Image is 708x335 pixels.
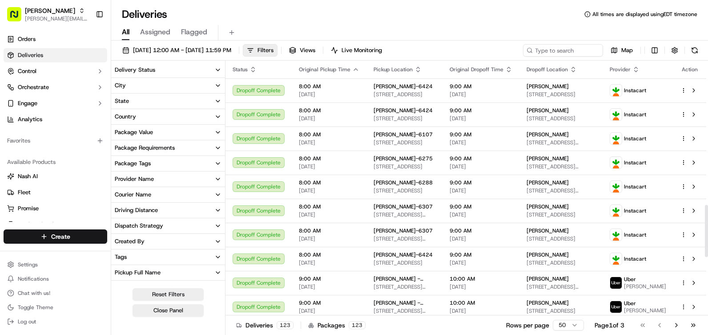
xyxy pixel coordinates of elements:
span: [STREET_ADDRESS] [374,139,435,146]
span: [PERSON_NAME] [527,251,569,258]
button: Delivery Status [111,62,225,78]
button: Close Panel [133,304,204,317]
span: 9:00 AM [450,251,512,258]
button: Filters [243,44,278,57]
button: Reset Filters [133,288,204,301]
span: [STREET_ADDRESS] [374,163,435,170]
span: [PERSON_NAME] [527,275,569,282]
span: [PERSON_NAME] [527,107,569,114]
span: [DATE] [450,235,512,242]
div: Deliveries [236,321,294,330]
span: Flagged [181,27,207,37]
img: profile_instacart_ahold_partner.png [610,109,622,120]
button: Map [607,44,637,57]
span: [STREET_ADDRESS] [527,235,595,242]
img: profile_instacart_ahold_partner.png [610,205,622,217]
span: [PERSON_NAME] - 6295 [374,299,435,306]
span: 8:00 AM [299,251,359,258]
span: 9:00 AM [299,299,359,306]
span: [PERSON_NAME] [624,283,666,290]
span: Deliveries [18,51,43,59]
div: Action [680,66,699,73]
span: Uber [624,276,636,283]
span: 8:00 AM [299,107,359,114]
button: Nash AI [4,169,107,184]
button: Orchestrate [4,80,107,94]
button: Provider Name [111,172,225,187]
div: Package Requirements [115,144,175,152]
button: Toggle Theme [4,301,107,314]
span: Settings [18,261,38,268]
span: Provider [610,66,631,73]
span: [PERSON_NAME] [527,203,569,210]
span: Instacart [624,159,646,166]
span: [PERSON_NAME] [527,155,569,162]
span: Status [233,66,248,73]
span: [DATE] 12:00 AM - [DATE] 11:59 PM [133,46,231,54]
span: [DATE] [299,211,359,218]
button: [DATE] 12:00 AM - [DATE] 11:59 PM [118,44,235,57]
a: Promise [7,204,104,212]
img: profile_uber_ahold_partner.png [610,277,622,289]
img: profile_instacart_ahold_partner.png [610,181,622,192]
span: 9:00 AM [450,155,512,162]
img: profile_instacart_ahold_partner.png [610,229,622,241]
span: [DATE] [299,259,359,266]
button: Created By [111,234,225,249]
button: [PERSON_NAME][EMAIL_ADDRESS][PERSON_NAME][DOMAIN_NAME] [25,15,88,22]
div: Page 1 of 3 [595,321,624,330]
button: Views [285,44,319,57]
button: Log out [4,315,107,328]
span: Create [51,232,70,241]
span: [PERSON_NAME] [527,83,569,90]
span: 9:00 AM [450,227,512,234]
span: 10:00 AM [450,299,512,306]
span: 10:00 AM [450,275,512,282]
h1: Deliveries [122,7,167,21]
span: 9:00 AM [450,83,512,90]
span: Map [621,46,633,54]
span: [PERSON_NAME]-6307 [374,227,433,234]
a: Deliveries [4,48,107,62]
div: Delivery Status [115,66,155,74]
button: Settings [4,258,107,271]
span: [PERSON_NAME] [624,307,666,314]
span: [STREET_ADDRESS] [527,307,595,315]
button: Chat with us! [4,287,107,299]
span: [STREET_ADDRESS][PERSON_NAME] [527,283,595,290]
button: [PERSON_NAME][PERSON_NAME][EMAIL_ADDRESS][PERSON_NAME][DOMAIN_NAME] [4,4,92,25]
div: City [115,82,126,90]
span: [DATE] [450,139,512,146]
div: 123 [349,321,366,329]
span: [DATE] [299,187,359,194]
span: 8:00 AM [299,83,359,90]
span: Uber [624,300,636,307]
button: Driving Distance [111,203,225,218]
span: [PERSON_NAME] [527,131,569,138]
button: Tags [111,249,225,265]
span: [STREET_ADDRESS] [527,259,595,266]
span: Instacart [624,231,646,238]
span: 9:00 AM [450,131,512,138]
div: Pickup Business Name [115,284,174,292]
button: Courier Name [111,187,225,202]
span: [PERSON_NAME]-6424 [374,83,433,90]
button: Pickup Full Name [111,265,225,280]
span: [DATE] [450,211,512,218]
span: [DATE] [450,259,512,266]
span: [DATE] [450,91,512,98]
span: [STREET_ADDRESS] [374,115,435,122]
div: Provider Name [115,175,154,183]
span: [STREET_ADDRESS][PERSON_NAME] [374,235,435,242]
a: Fleet [7,188,104,196]
button: City [111,78,225,93]
div: Packages [308,321,366,330]
span: Instacart [624,87,646,94]
button: Pickup Business Name [111,281,225,296]
button: Package Tags [111,156,225,171]
div: Courier Name [115,191,151,199]
span: Original Dropoff Time [450,66,503,73]
a: Product Catalog [7,221,104,229]
span: Product Catalog [18,221,60,229]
